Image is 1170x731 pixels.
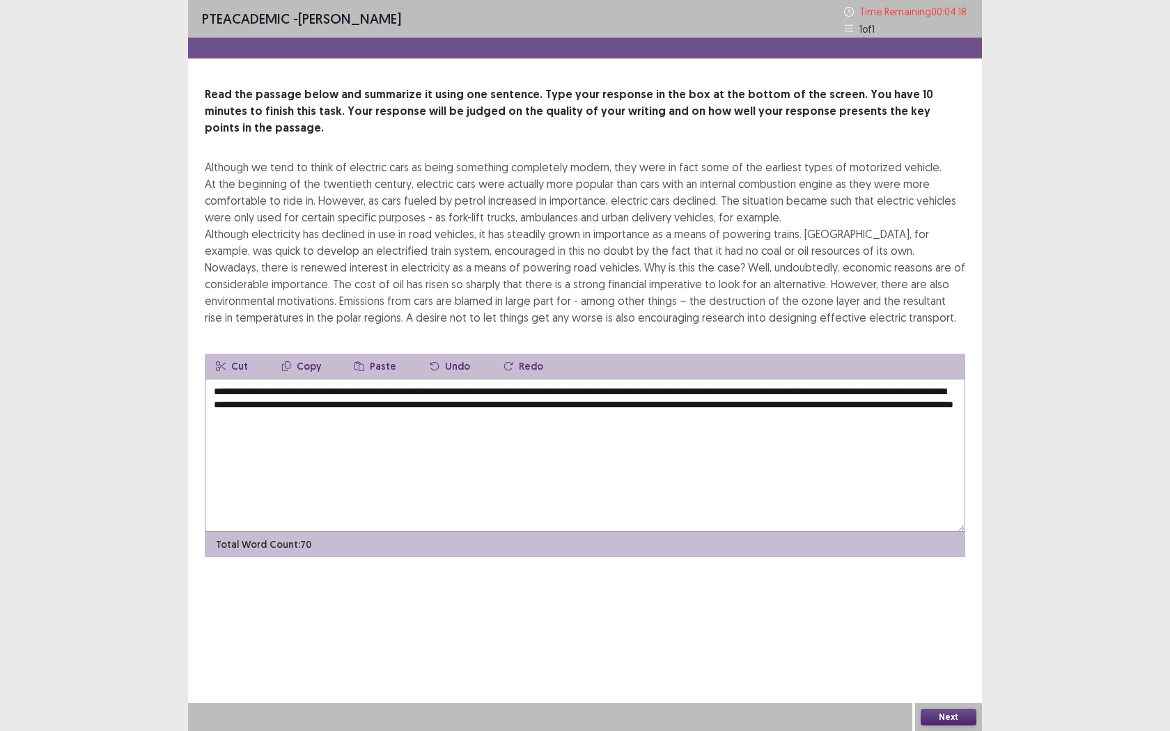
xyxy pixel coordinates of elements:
button: Paste [343,354,407,379]
p: 1 of 1 [859,22,875,36]
button: Redo [492,354,554,379]
button: Copy [270,354,332,379]
p: Time Remaining 00 : 04 : 18 [859,4,968,19]
button: Undo [419,354,481,379]
p: Total Word Count: 70 [216,537,311,552]
button: Cut [205,354,259,379]
span: PTE academic [202,10,290,27]
button: Next [921,709,976,725]
div: Although we tend to think of electric cars as being something completely modern, they were in fac... [205,159,965,326]
p: - [PERSON_NAME] [202,8,401,29]
p: Read the passage below and summarize it using one sentence. Type your response in the box at the ... [205,86,965,136]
